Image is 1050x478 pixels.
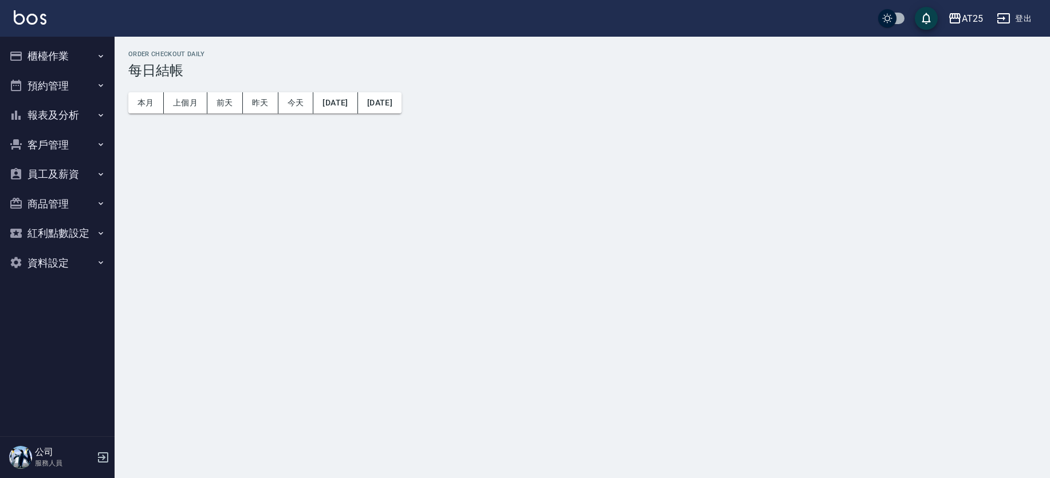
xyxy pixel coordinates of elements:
button: 昨天 [243,92,278,113]
button: 員工及薪資 [5,159,110,189]
button: 紅利點數設定 [5,218,110,248]
h3: 每日結帳 [128,62,1036,79]
button: 商品管理 [5,189,110,219]
div: AT25 [962,11,983,26]
button: AT25 [943,7,988,30]
button: 登出 [992,8,1036,29]
button: 前天 [207,92,243,113]
button: 報表及分析 [5,100,110,130]
h2: Order checkout daily [128,50,1036,58]
button: [DATE] [358,92,402,113]
button: save [915,7,938,30]
button: 客戶管理 [5,130,110,160]
h5: 公司 [35,446,93,458]
button: [DATE] [313,92,357,113]
p: 服務人員 [35,458,93,468]
button: 櫃檯作業 [5,41,110,71]
button: 今天 [278,92,314,113]
button: 預約管理 [5,71,110,101]
button: 資料設定 [5,248,110,278]
button: 本月 [128,92,164,113]
img: Logo [14,10,46,25]
img: Person [9,446,32,469]
button: 上個月 [164,92,207,113]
